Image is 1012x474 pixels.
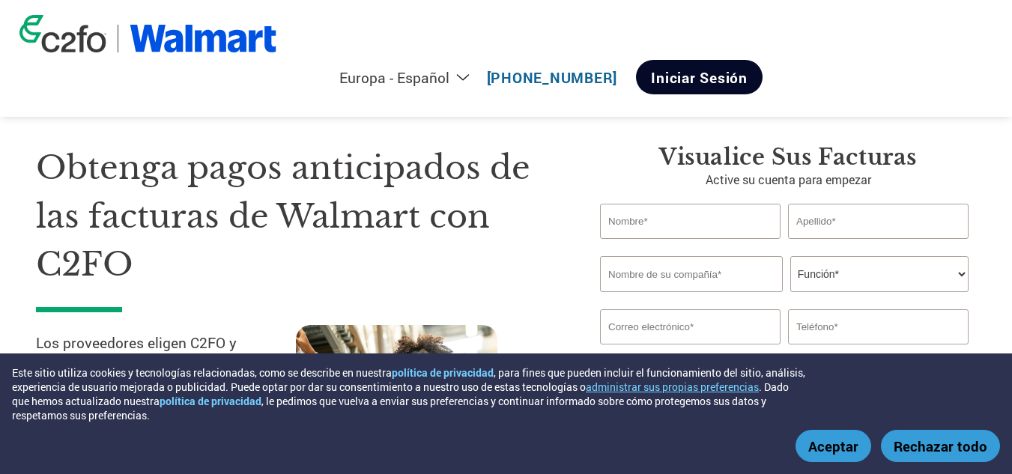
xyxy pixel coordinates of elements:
input: Nombre* [600,204,781,239]
font: Obtenga pagos anticipados de las facturas de Walmart con C2FO [36,148,530,285]
button: administrar sus propias preferencias [586,380,759,394]
img: trabajador de la cadena de suministro [296,325,497,473]
font: El nombre no es válido o es demasiado largo. [600,240,754,250]
font: . Dado que hemos actualizado nuestra [12,380,789,408]
input: Nombre de su compañía* [600,256,783,292]
font: Aceptar [808,437,858,455]
font: , para fines que pueden incluir el funcionamiento del sitio, análisis, experiencia de usuario mej... [12,365,805,394]
button: Aceptar [796,430,871,462]
a: política de privacidad [160,394,261,408]
img: logotipo de c2fo [19,15,106,52]
font: Rechazar todo [894,437,987,455]
font: , le pedimos que vuelva a enviar sus preferencias y continuar informado sobre cómo protegemos sus... [12,394,766,422]
font: Iniciar sesión [651,68,748,87]
select: Título/Rol [790,256,969,292]
input: Teléfono* [788,309,969,344]
font: Dirección de correo electrónico no válida [600,346,737,356]
font: Este sitio utiliza cookies y tecnologías relacionadas, como se describe en nuestra [12,365,392,380]
font: Los proveedores eligen C2FO y el [36,333,237,374]
font: Apellido no válido o el apellido es demasiado largo [788,240,963,250]
font: Active su cuenta para empezar [706,171,871,187]
button: Rechazar todo [881,430,1000,462]
a: Iniciar sesión [636,60,763,94]
input: Formato de correo electrónico no válido [600,309,781,344]
img: Walmart [130,25,277,52]
font: El nombre de la empresa no es válido o el nombre de la empresa es demasiado largo [600,294,885,303]
input: Apellido* [788,204,969,239]
font: Visualice sus facturas [659,144,917,171]
a: política de privacidad [392,365,494,380]
a: [PHONE_NUMBER] [487,68,618,87]
font: Número de teléfono inválido [788,346,884,356]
